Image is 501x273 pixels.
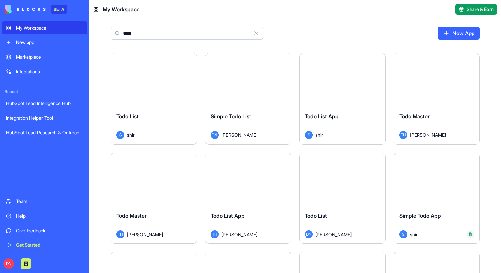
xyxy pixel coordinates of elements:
[211,230,219,238] span: TH
[205,153,292,244] a: Todo List AppTH[PERSON_NAME]
[2,89,87,94] span: Recent
[116,131,124,139] span: S
[399,212,441,219] span: Simple Todo App
[2,97,87,110] a: HubSpot Lead Intelligence Hub
[16,68,83,75] div: Integrations
[399,113,430,120] span: Todo Master
[399,230,407,238] span: S
[127,231,163,238] span: [PERSON_NAME]
[2,50,87,64] a: Marketplace
[2,36,87,49] a: New app
[315,131,323,138] span: shir
[438,27,480,40] a: New App
[399,131,407,139] span: TH
[221,231,257,238] span: [PERSON_NAME]
[2,65,87,78] a: Integrations
[211,131,219,139] span: DN
[410,131,446,138] span: [PERSON_NAME]
[51,5,67,14] div: BETA
[299,53,386,145] a: Todo List AppSshir
[455,4,497,15] button: Share & Earn
[103,5,139,13] span: My Workspace
[250,27,263,40] button: Clear
[2,209,87,223] a: Help
[467,6,494,13] span: Share & Earn
[16,39,83,46] div: New app
[305,212,327,219] span: Todo List
[305,113,339,120] span: Todo List App
[2,126,87,139] a: HubSpot Lead Research & Outreach Engine
[2,111,87,125] a: Integration Helper Tool
[6,115,83,121] div: Integration Helper Tool
[2,195,87,208] a: Team
[468,232,472,236] img: Google_Sheets_logo__2014-2020_dyqxdz.svg
[16,25,83,31] div: My Workspace
[16,198,83,205] div: Team
[6,100,83,107] div: HubSpot Lead Intelligence Hub
[211,113,251,120] span: Simple Todo List
[6,129,83,136] div: HubSpot Lead Research & Outreach Engine
[16,213,83,219] div: Help
[305,230,313,238] span: DN
[127,131,135,138] span: shir
[5,5,67,14] a: BETA
[116,230,124,238] span: TH
[211,212,245,219] span: Todo List App
[16,54,83,60] div: Marketplace
[299,153,386,244] a: Todo ListDN[PERSON_NAME]
[205,53,292,145] a: Simple Todo ListDN[PERSON_NAME]
[5,5,46,14] img: logo
[305,131,313,139] span: S
[3,258,14,269] span: DN
[16,227,83,234] div: Give feedback
[111,153,197,244] a: Todo MasterTH[PERSON_NAME]
[221,131,257,138] span: [PERSON_NAME]
[111,53,197,145] a: Todo ListSshir
[116,113,139,120] span: Todo List
[2,21,87,34] a: My Workspace
[394,153,480,244] a: Simple Todo AppSshir
[16,242,83,248] div: Get Started
[410,231,417,238] span: shir
[315,231,352,238] span: [PERSON_NAME]
[116,212,147,219] span: Todo Master
[394,53,480,145] a: Todo MasterTH[PERSON_NAME]
[2,239,87,252] a: Get Started
[2,224,87,237] a: Give feedback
